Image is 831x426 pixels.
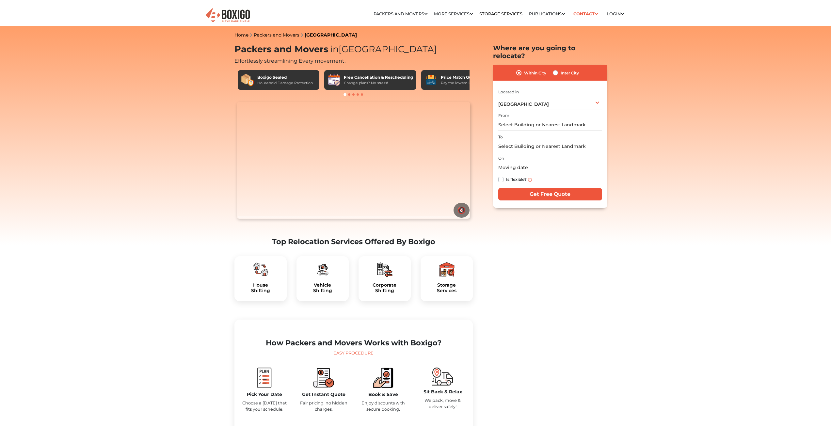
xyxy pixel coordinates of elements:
p: Enjoy discounts with secure booking. [359,400,408,412]
img: boxigo_packers_and_movers_plan [439,261,455,277]
h5: Storage Services [426,282,468,293]
img: Price Match Guarantee [424,73,438,87]
span: [GEOGRAPHIC_DATA] [498,101,549,107]
img: info [528,178,532,182]
p: Choose a [DATE] that fits your schedule. [240,400,289,412]
div: Free Cancellation & Rescheduling [344,74,413,80]
label: Inter City [561,69,579,77]
label: Within City [524,69,546,77]
input: Moving date [498,162,602,173]
a: Publications [529,11,565,16]
button: 🔇 [454,203,470,218]
h5: Pick Your Date [240,392,289,397]
img: Boxigo Sealed [241,73,254,87]
a: Packers and Movers [254,32,299,38]
h5: Corporate Shifting [364,282,406,293]
a: [GEOGRAPHIC_DATA] [305,32,357,38]
p: We pack, move & deliver safely! [418,397,468,410]
img: boxigo_packers_and_movers_plan [315,261,330,277]
img: boxigo_packers_and_movers_book [373,368,393,388]
p: Fair pricing, no hidden charges. [299,400,349,412]
label: Is flexible? [506,176,527,182]
h5: Book & Save [359,392,408,397]
span: [GEOGRAPHIC_DATA] [328,44,437,55]
div: Easy Procedure [240,350,468,356]
a: Contact [571,9,600,19]
label: Located in [498,89,519,95]
h5: Vehicle Shifting [302,282,344,293]
a: CorporateShifting [364,282,406,293]
img: boxigo_packers_and_movers_plan [253,261,268,277]
h2: Where are you going to relocate? [493,44,607,60]
label: On [498,155,504,161]
h2: How Packers and Movers Works with Boxigo? [240,339,468,347]
a: Home [234,32,248,38]
img: boxigo_packers_and_movers_plan [377,261,392,277]
h1: Packers and Movers [234,44,473,55]
input: Select Building or Nearest Landmark [498,141,602,152]
img: boxigo_packers_and_movers_move [432,368,453,386]
a: HouseShifting [240,282,281,293]
a: Packers and Movers [374,11,428,16]
span: Effortlessly streamlining Every movement. [234,58,345,64]
a: Login [607,11,624,16]
h5: Sit Back & Relax [418,389,468,395]
label: From [498,113,509,118]
h5: House Shifting [240,282,281,293]
a: Storage Services [479,11,522,16]
span: in [330,44,339,55]
div: Household Damage Protection [257,80,313,86]
a: VehicleShifting [302,282,344,293]
img: boxigo_packers_and_movers_plan [254,368,275,388]
h5: Get Instant Quote [299,392,349,397]
div: Change plans? No stress! [344,80,413,86]
img: boxigo_packers_and_movers_compare [313,368,334,388]
div: Boxigo Sealed [257,74,313,80]
input: Get Free Quote [498,188,602,200]
label: To [498,134,503,140]
div: Pay the lowest. Guaranteed! [441,80,490,86]
input: Select Building or Nearest Landmark [498,119,602,131]
video: Your browser does not support the video tag. [237,102,470,219]
img: Free Cancellation & Rescheduling [328,73,341,87]
a: More services [434,11,473,16]
img: Boxigo [205,8,251,24]
div: Price Match Guarantee [441,74,490,80]
a: StorageServices [426,282,468,293]
h2: Top Relocation Services Offered By Boxigo [234,237,473,246]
